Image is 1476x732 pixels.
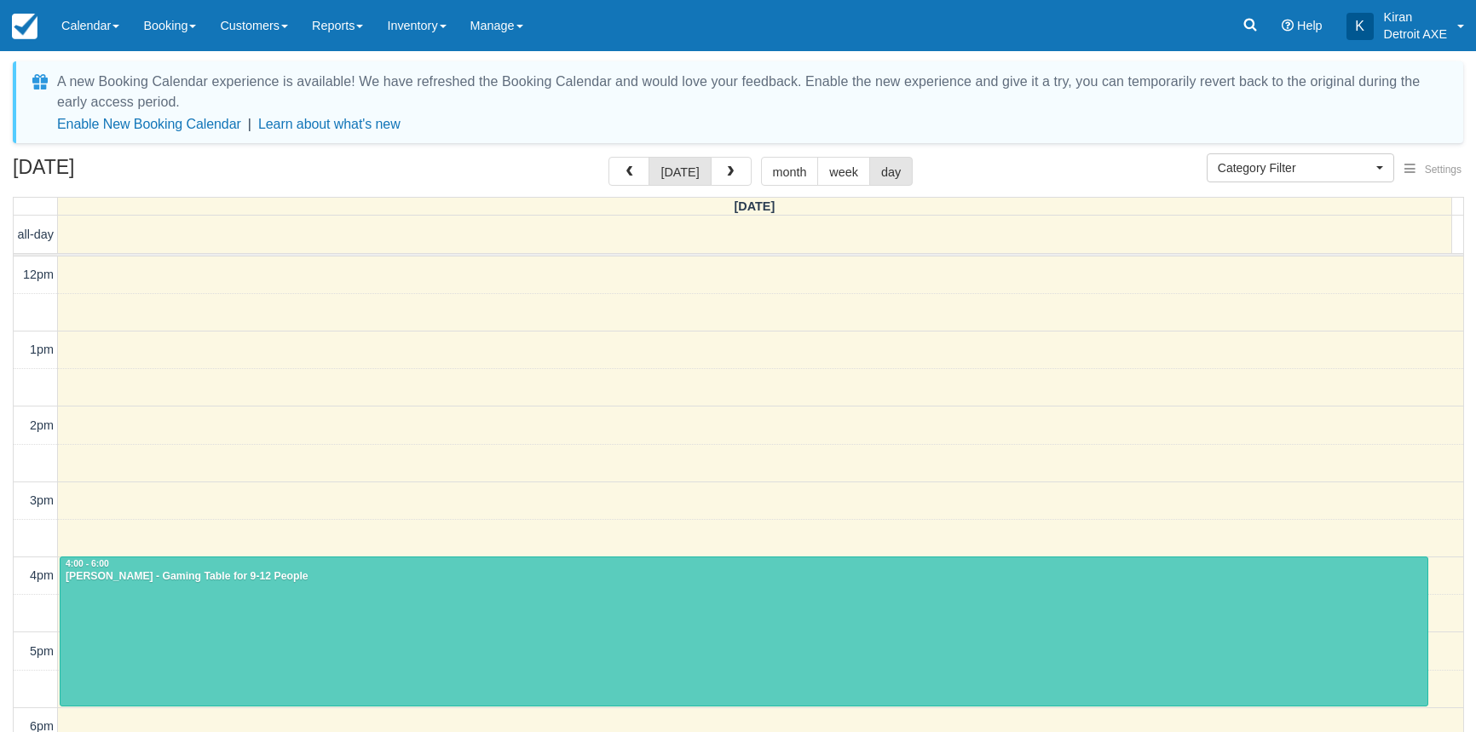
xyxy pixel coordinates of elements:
[1384,9,1447,26] p: Kiran
[1282,20,1294,32] i: Help
[23,268,54,281] span: 12pm
[817,157,870,186] button: week
[1384,26,1447,43] p: Detroit AXE
[60,556,1428,706] a: 4:00 - 6:00[PERSON_NAME] - Gaming Table for 9-12 People
[869,157,913,186] button: day
[12,14,37,39] img: checkfront-main-nav-mini-logo.png
[1207,153,1394,182] button: Category Filter
[18,228,54,241] span: all-day
[1297,19,1323,32] span: Help
[649,157,711,186] button: [DATE]
[65,570,1423,584] div: [PERSON_NAME] - Gaming Table for 9-12 People
[13,157,228,188] h2: [DATE]
[1425,164,1462,176] span: Settings
[66,559,109,568] span: 4:00 - 6:00
[761,157,819,186] button: month
[735,199,775,213] span: [DATE]
[57,116,241,133] button: Enable New Booking Calendar
[30,343,54,356] span: 1pm
[248,117,251,131] span: |
[1394,158,1472,182] button: Settings
[30,568,54,582] span: 4pm
[1346,13,1374,40] div: K
[30,418,54,432] span: 2pm
[30,644,54,658] span: 5pm
[30,493,54,507] span: 3pm
[57,72,1443,112] div: A new Booking Calendar experience is available! We have refreshed the Booking Calendar and would ...
[1218,159,1372,176] span: Category Filter
[258,117,401,131] a: Learn about what's new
